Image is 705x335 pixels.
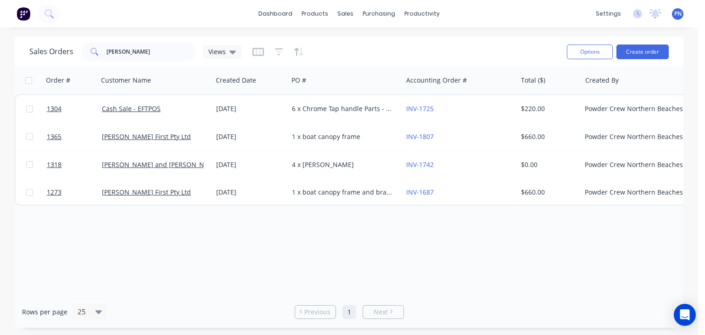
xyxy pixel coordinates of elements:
[521,132,575,141] div: $660.00
[674,304,696,326] div: Open Intercom Messenger
[358,7,400,21] div: purchasing
[106,43,196,61] input: Search...
[585,76,619,85] div: Created By
[292,160,394,169] div: 4 x [PERSON_NAME]
[47,179,102,206] a: 1273
[567,45,613,59] button: Options
[47,123,102,151] a: 1365
[102,104,161,113] a: Cash Sale - EFTPOS
[406,188,434,196] a: INV-1687
[216,188,285,197] div: [DATE]
[47,132,62,141] span: 1365
[406,76,467,85] div: Accounting Order #
[292,104,394,113] div: 6 x Chrome Tap handle Parts - [PERSON_NAME]
[22,307,67,317] span: Rows per page
[102,132,191,141] a: [PERSON_NAME] First Pty Ltd
[304,307,330,317] span: Previous
[342,305,356,319] a: Page 1 is your current page
[291,76,306,85] div: PO #
[216,132,285,141] div: [DATE]
[374,307,388,317] span: Next
[216,104,285,113] div: [DATE]
[47,151,102,179] a: 1318
[292,132,394,141] div: 1 x boat canopy frame
[102,160,257,169] a: [PERSON_NAME] and [PERSON_NAME] Automotive
[46,76,70,85] div: Order #
[406,132,434,141] a: INV-1807
[291,305,408,319] ul: Pagination
[521,76,545,85] div: Total ($)
[616,45,669,59] button: Create order
[101,76,151,85] div: Customer Name
[297,7,333,21] div: products
[216,76,256,85] div: Created Date
[295,307,336,317] a: Previous page
[47,188,62,197] span: 1273
[585,104,687,113] div: Powder Crew Northern Beaches
[47,104,62,113] span: 1304
[254,7,297,21] a: dashboard
[208,47,226,56] span: Views
[521,160,575,169] div: $0.00
[216,160,285,169] div: [DATE]
[47,160,62,169] span: 1318
[591,7,626,21] div: settings
[406,160,434,169] a: INV-1742
[17,7,30,21] img: Factory
[102,188,191,196] a: [PERSON_NAME] First Pty Ltd
[521,104,575,113] div: $220.00
[406,104,434,113] a: INV-1725
[333,7,358,21] div: sales
[585,160,687,169] div: Powder Crew Northern Beaches
[521,188,575,197] div: $660.00
[29,47,73,56] h1: Sales Orders
[47,95,102,123] a: 1304
[585,132,687,141] div: Powder Crew Northern Beaches
[400,7,444,21] div: productivity
[292,188,394,197] div: 1 x boat canopy frame and bracket
[363,307,403,317] a: Next page
[674,10,682,18] span: PN
[585,188,687,197] div: Powder Crew Northern Beaches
